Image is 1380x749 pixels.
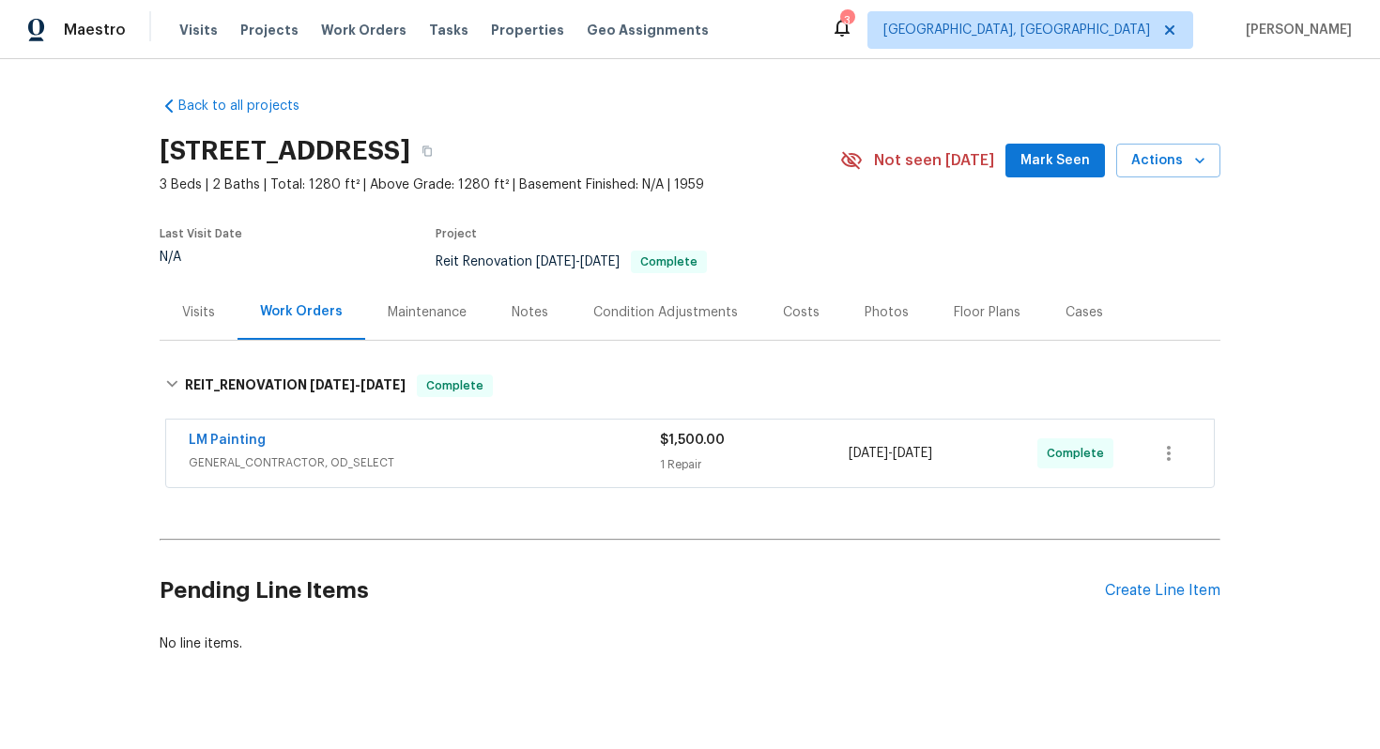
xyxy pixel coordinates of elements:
[160,634,1220,653] div: No line items.
[179,21,218,39] span: Visits
[419,376,491,395] span: Complete
[310,378,355,391] span: [DATE]
[1005,144,1105,178] button: Mark Seen
[64,21,126,39] span: Maestro
[660,455,849,474] div: 1 Repair
[360,378,406,391] span: [DATE]
[1105,582,1220,600] div: Create Line Item
[436,255,707,268] span: Reit Renovation
[310,378,406,391] span: -
[160,356,1220,416] div: REIT_RENOVATION [DATE]-[DATE]Complete
[160,547,1105,634] h2: Pending Line Items
[512,303,548,322] div: Notes
[260,302,343,321] div: Work Orders
[160,142,410,160] h2: [STREET_ADDRESS]
[893,447,932,460] span: [DATE]
[410,134,444,168] button: Copy Address
[491,21,564,39] span: Properties
[1238,21,1352,39] span: [PERSON_NAME]
[388,303,467,322] div: Maintenance
[1131,149,1205,173] span: Actions
[160,97,340,115] a: Back to all projects
[1116,144,1220,178] button: Actions
[536,255,575,268] span: [DATE]
[160,176,840,194] span: 3 Beds | 2 Baths | Total: 1280 ft² | Above Grade: 1280 ft² | Basement Finished: N/A | 1959
[536,255,620,268] span: -
[436,228,477,239] span: Project
[429,23,468,37] span: Tasks
[874,151,994,170] span: Not seen [DATE]
[160,251,242,264] div: N/A
[182,303,215,322] div: Visits
[1066,303,1103,322] div: Cases
[580,255,620,268] span: [DATE]
[660,434,725,447] span: $1,500.00
[783,303,820,322] div: Costs
[954,303,1020,322] div: Floor Plans
[633,256,705,267] span: Complete
[849,444,932,463] span: -
[849,447,888,460] span: [DATE]
[883,21,1150,39] span: [GEOGRAPHIC_DATA], [GEOGRAPHIC_DATA]
[1020,149,1090,173] span: Mark Seen
[587,21,709,39] span: Geo Assignments
[1047,444,1112,463] span: Complete
[865,303,909,322] div: Photos
[160,228,242,239] span: Last Visit Date
[593,303,738,322] div: Condition Adjustments
[189,434,266,447] a: LM Painting
[840,11,853,30] div: 3
[189,453,660,472] span: GENERAL_CONTRACTOR, OD_SELECT
[240,21,299,39] span: Projects
[321,21,406,39] span: Work Orders
[185,374,406,397] h6: REIT_RENOVATION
